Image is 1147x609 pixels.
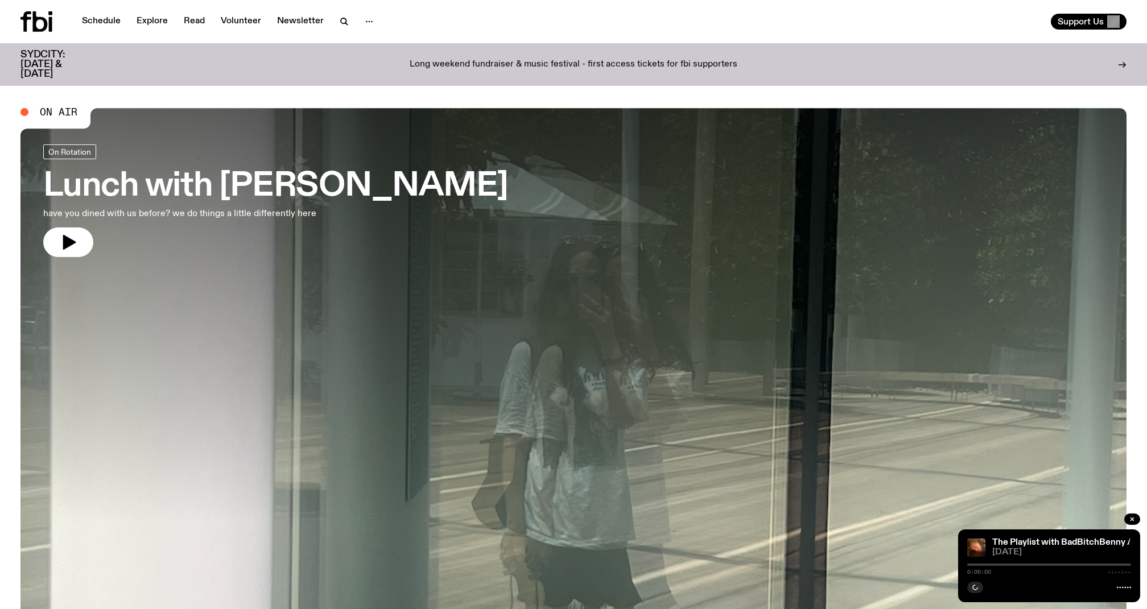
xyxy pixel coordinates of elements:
h3: Lunch with [PERSON_NAME] [43,171,508,202]
h3: SYDCITY: [DATE] & [DATE] [20,50,93,79]
button: Support Us [1051,14,1127,30]
p: Long weekend fundraiser & music festival - first access tickets for fbi supporters [410,60,737,70]
a: Schedule [75,14,127,30]
p: have you dined with us before? we do things a little differently here [43,207,335,221]
span: 0:00:00 [967,569,991,575]
span: -:--:-- [1107,569,1131,575]
span: [DATE] [992,548,1131,557]
span: On Air [40,107,77,117]
a: Read [177,14,212,30]
a: Explore [130,14,175,30]
span: On Rotation [48,148,91,156]
a: Newsletter [270,14,331,30]
span: Support Us [1058,16,1104,27]
a: Lunch with [PERSON_NAME]have you dined with us before? we do things a little differently here [43,144,508,257]
a: Volunteer [214,14,268,30]
a: On Rotation [43,144,96,159]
